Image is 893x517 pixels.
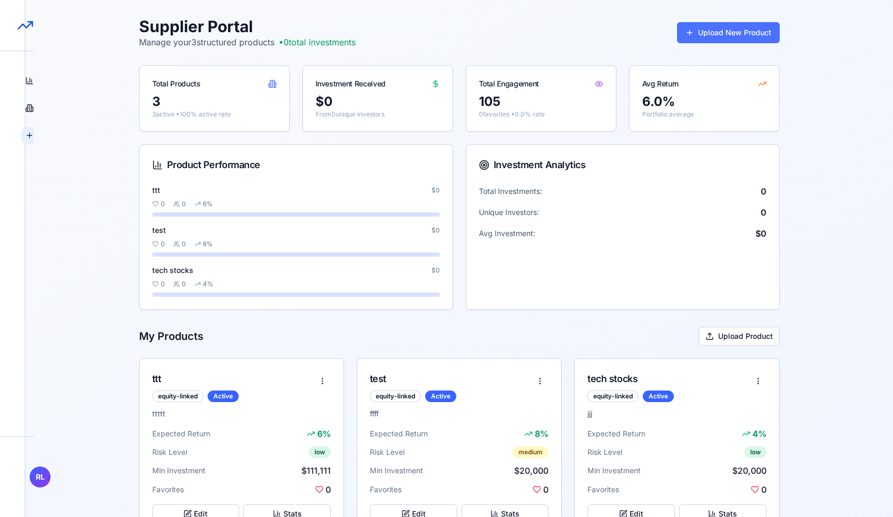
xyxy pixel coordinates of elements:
span: Favorites [587,484,619,495]
div: 105 [479,93,603,110]
div: 0 [152,200,165,208]
div: Total Engagement [479,79,539,89]
p: Manage your 3 structured products [139,36,356,48]
div: equity-linked [587,391,639,402]
div: 4 % [194,280,213,288]
span: Expected Return [152,428,210,439]
div: ttt [152,372,314,386]
div: 0 [173,280,186,288]
p: 3 active • 100 % active rate [152,110,277,119]
span: Risk Level [587,447,622,457]
span: $0 [431,186,440,194]
span: Total Investments: [479,186,542,197]
div: tech stocks [587,372,749,386]
div: Product Performance [152,158,440,172]
div: equity-linked [152,391,203,402]
div: Investment Analytics [479,158,767,172]
div: Avg Return [642,79,679,89]
div: $0 [316,93,440,110]
div: equity-linked [370,391,421,402]
span: 8 % [535,427,548,440]
p: ttttt [152,408,331,419]
div: Active [643,391,674,402]
button: Upload Product [699,327,780,346]
div: Active [425,391,456,402]
div: 0 [152,240,165,248]
p: ffff [370,408,548,419]
div: 8 % [194,240,213,248]
span: $0 [755,227,767,240]
span: ttt [152,185,160,196]
span: tech stocks [152,265,193,276]
button: Upload New Product [677,22,780,43]
button: RL [17,454,42,500]
span: $0 [431,226,440,235]
div: 0 [152,280,165,288]
span: Min Investment [152,465,205,476]
span: Risk Level [370,447,405,457]
span: $0 [431,266,440,275]
div: 3 [152,93,277,110]
div: low [309,446,331,458]
span: Min Investment [587,465,641,476]
div: medium [513,446,548,458]
span: 4 % [752,427,767,440]
span: $111,111 [301,464,331,477]
span: $20,000 [514,464,548,477]
div: 0 [173,240,186,248]
span: Expected Return [587,428,645,439]
div: Active [208,391,239,402]
p: Portfolio average [642,110,767,119]
span: 0 [761,185,767,198]
span: Favorites [152,484,184,495]
span: $20,000 [732,464,767,477]
div: 0 [173,200,186,208]
h2: My Products [139,329,203,344]
p: jjj [587,408,766,419]
span: 0 [326,483,331,496]
span: 0 [543,483,548,496]
div: 6 % [194,200,213,208]
h1: Supplier Portal [139,17,356,36]
span: 0 [761,206,767,219]
span: Risk Level [152,447,187,457]
span: • 0 total investments [279,37,356,47]
p: 0 favorites • 0.0 % rate [479,110,603,119]
div: low [744,446,767,458]
span: Min Investment [370,465,423,476]
p: From 0 unique investors [316,110,440,119]
span: test [152,225,166,236]
span: Unique Investors: [479,207,539,218]
span: RL [30,466,51,487]
span: Favorites [370,484,401,495]
span: Avg Investment: [479,228,535,239]
div: Total Products [152,79,201,89]
span: Expected Return [370,428,428,439]
span: 0 [761,483,767,496]
span: 6 % [317,427,331,440]
div: test [370,372,532,386]
div: 6.0 % [642,93,767,110]
div: Investment Received [316,79,386,89]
